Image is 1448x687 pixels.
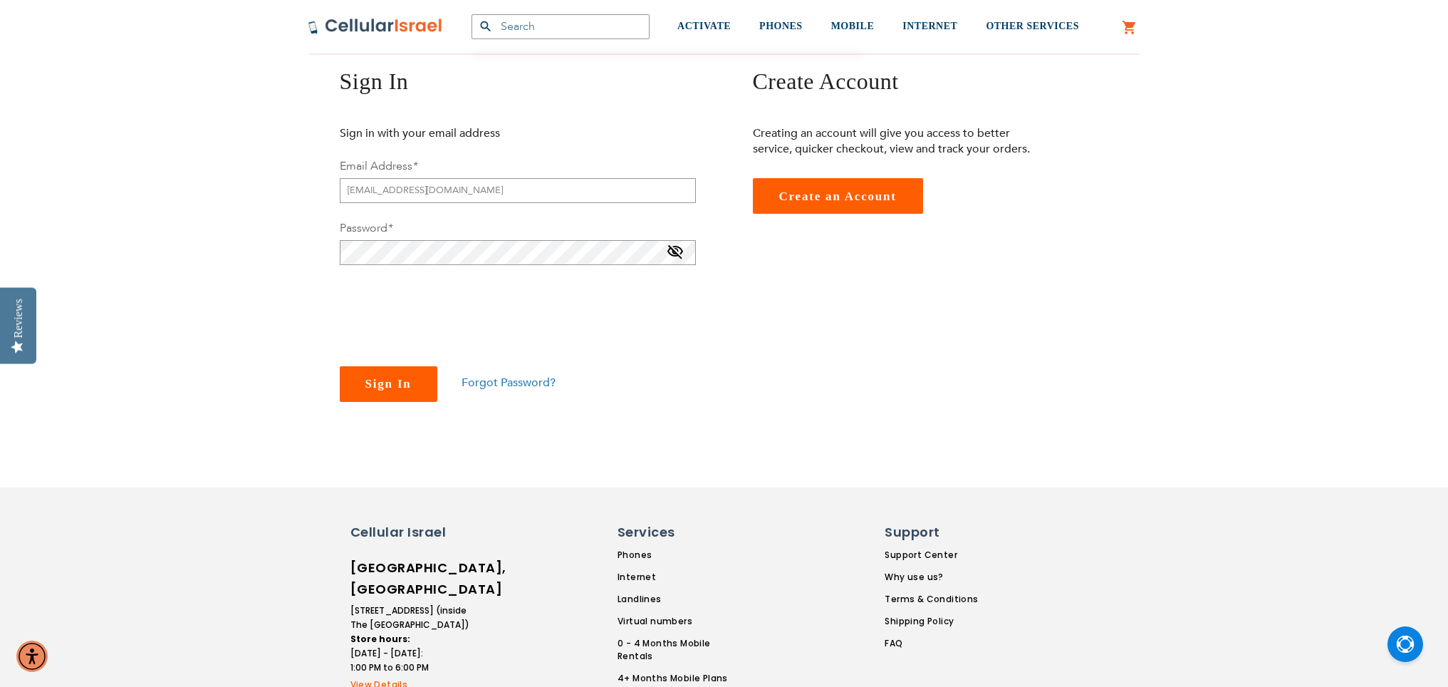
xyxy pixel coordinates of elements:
div: Reviews [12,299,25,338]
input: Email [340,178,696,203]
p: Sign in with your email address [340,125,628,141]
span: ACTIVATE [677,21,731,31]
a: FAQ [885,637,978,650]
label: Password [340,220,392,236]
a: Phones [618,549,747,562]
a: 4+ Months Mobile Plans [618,672,747,685]
iframe: reCAPTCHA [340,282,556,338]
div: Accessibility Menu [16,641,48,672]
span: PHONES [759,21,803,31]
input: Search [472,14,650,39]
label: Email Address [340,158,417,174]
span: Sign In [340,68,409,94]
button: Sign In [340,366,437,402]
a: Internet [618,571,747,584]
span: Sign In [365,377,412,391]
h6: Cellular Israel [350,523,472,542]
a: Support Center [885,549,978,562]
strong: Store hours: [350,633,410,645]
a: Virtual numbers [618,615,747,628]
li: [STREET_ADDRESS] (inside The [GEOGRAPHIC_DATA]) [DATE] - [DATE]: 1:00 PM to 6:00 PM [350,604,472,675]
a: Create an Account [753,178,923,214]
img: Cellular Israel Logo [308,18,443,35]
span: Create an Account [779,190,897,203]
a: Landlines [618,593,747,606]
a: Why use us? [885,571,978,584]
span: INTERNET [902,21,957,31]
span: Create Account [753,68,899,94]
a: Terms & Conditions [885,593,978,606]
a: 0 - 4 Months Mobile Rentals [618,637,747,663]
p: Creating an account will give you access to better service, quicker checkout, view and track your... [753,125,1041,157]
a: Shipping Policy [885,615,978,628]
h6: [GEOGRAPHIC_DATA], [GEOGRAPHIC_DATA] [350,557,472,600]
h6: Services [618,523,739,542]
span: MOBILE [831,21,875,31]
h6: Support [885,523,969,542]
span: OTHER SERVICES [986,21,1079,31]
a: Forgot Password? [462,375,556,391]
